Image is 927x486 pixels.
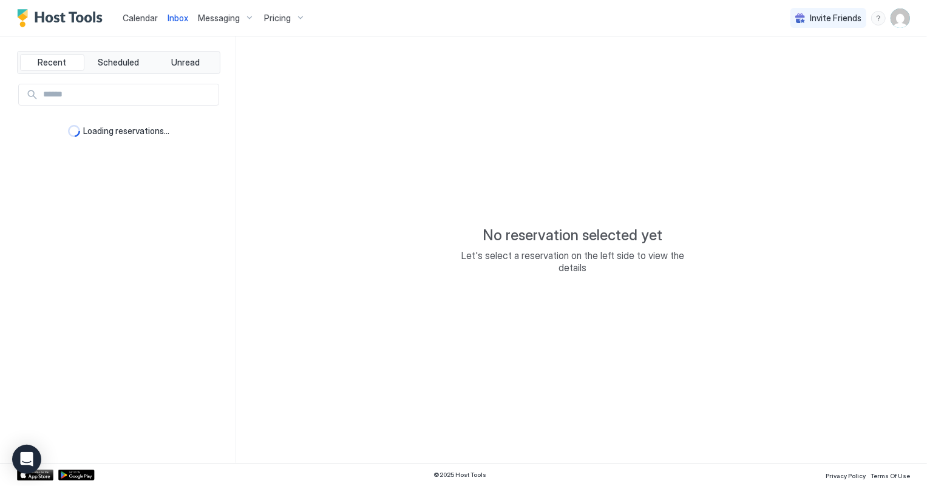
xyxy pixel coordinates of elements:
span: Privacy Policy [826,472,866,479]
span: Inbox [168,13,188,23]
span: Recent [38,57,66,68]
a: Host Tools Logo [17,9,108,27]
span: Scheduled [98,57,140,68]
div: User profile [891,8,910,28]
a: Inbox [168,12,188,24]
div: menu [871,11,886,25]
span: No reservation selected yet [483,226,663,245]
span: Terms Of Use [871,472,910,479]
span: Unread [171,57,200,68]
span: Pricing [264,13,291,24]
span: © 2025 Host Tools [434,471,487,479]
input: Input Field [38,84,219,105]
button: Recent [20,54,84,71]
div: tab-group [17,51,220,74]
a: Privacy Policy [826,468,866,481]
span: Calendar [123,13,158,23]
button: Scheduled [87,54,151,71]
div: Open Intercom Messenger [12,445,41,474]
button: Unread [153,54,217,71]
span: Messaging [198,13,240,24]
a: Terms Of Use [871,468,910,481]
a: App Store [17,470,53,481]
div: loading [68,125,80,137]
span: Let's select a reservation on the left side to view the details [452,249,694,274]
span: Invite Friends [810,13,861,24]
span: Loading reservations... [84,126,170,137]
a: Calendar [123,12,158,24]
a: Google Play Store [58,470,95,481]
